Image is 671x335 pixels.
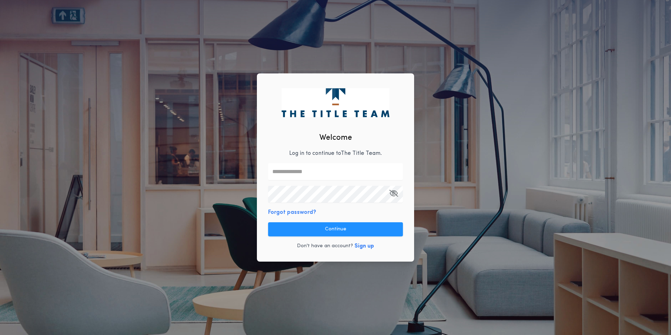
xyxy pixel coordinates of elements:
[289,149,382,158] p: Log in to continue to The Title Team .
[354,242,374,250] button: Sign up
[268,208,316,217] button: Forgot password?
[281,88,389,117] img: logo
[319,132,352,144] h2: Welcome
[268,222,403,236] button: Continue
[297,243,353,250] p: Don't have an account?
